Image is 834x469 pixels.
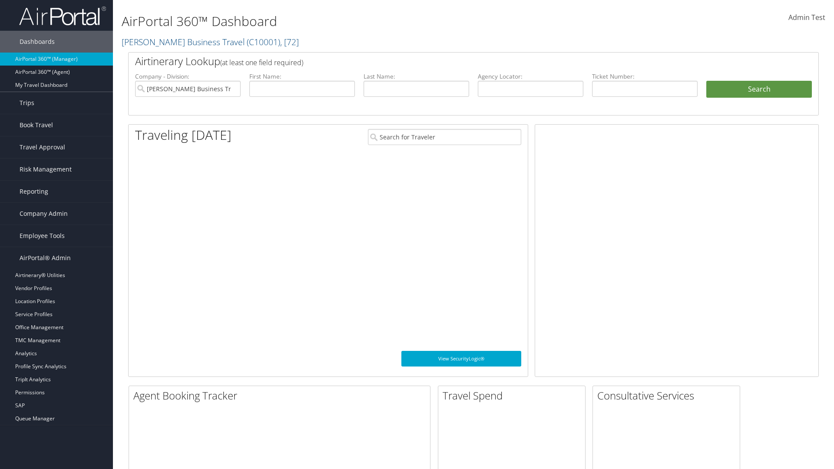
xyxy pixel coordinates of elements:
span: Company Admin [20,203,68,225]
label: Agency Locator: [478,72,583,81]
span: Book Travel [20,114,53,136]
a: View SecurityLogic® [401,351,521,367]
span: Reporting [20,181,48,202]
h2: Consultative Services [597,388,740,403]
label: Last Name: [364,72,469,81]
span: (at least one field required) [220,58,303,67]
img: airportal-logo.png [19,6,106,26]
h1: Traveling [DATE] [135,126,232,144]
h1: AirPortal 360™ Dashboard [122,12,591,30]
label: Ticket Number: [592,72,698,81]
span: Travel Approval [20,136,65,158]
a: Admin Test [788,4,825,31]
input: Search for Traveler [368,129,521,145]
label: Company - Division: [135,72,241,81]
span: Trips [20,92,34,114]
h2: Travel Spend [443,388,585,403]
h2: Agent Booking Tracker [133,388,430,403]
label: First Name: [249,72,355,81]
span: ( C10001 ) [247,36,280,48]
h2: Airtinerary Lookup [135,54,755,69]
span: Risk Management [20,159,72,180]
span: AirPortal® Admin [20,247,71,269]
a: [PERSON_NAME] Business Travel [122,36,299,48]
span: , [ 72 ] [280,36,299,48]
span: Employee Tools [20,225,65,247]
span: Admin Test [788,13,825,22]
button: Search [706,81,812,98]
span: Dashboards [20,31,55,53]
